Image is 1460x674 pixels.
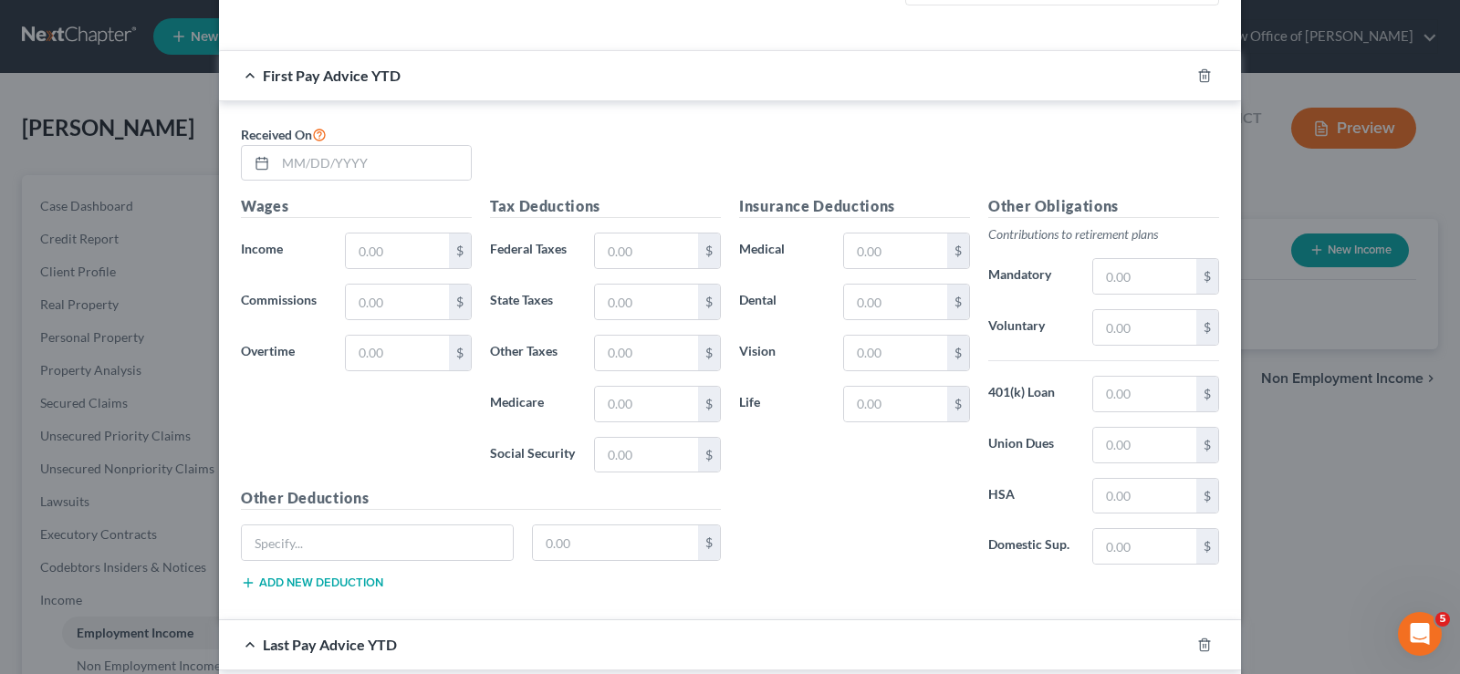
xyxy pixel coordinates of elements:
[232,335,336,371] label: Overtime
[481,335,585,371] label: Other Taxes
[1196,259,1218,294] div: $
[28,534,43,549] button: Emoji picker
[89,9,207,23] h1: [PERSON_NAME]
[947,285,969,319] div: $
[1196,479,1218,513] div: $
[1435,612,1450,627] span: 5
[263,67,401,84] span: First Pay Advice YTD
[730,233,834,269] label: Medical
[979,528,1083,565] label: Domestic Sup.
[595,438,698,472] input: 0.00
[29,199,285,324] div: The court has added a new Credit Counseling Field that we need to update upon filing. Please remo...
[276,146,471,181] input: MM/DD/YYYY
[232,284,336,320] label: Commissions
[979,478,1083,514] label: HSA
[89,23,170,41] p: Active 2h ago
[52,10,81,39] img: Profile image for Katie
[449,336,471,370] div: $
[698,285,720,319] div: $
[1093,479,1196,513] input: 0.00
[263,636,397,653] span: Last Pay Advice YTD
[286,7,320,42] button: Home
[320,7,353,40] div: Close
[979,427,1083,463] label: Union Dues
[739,195,970,218] h5: Insurance Deductions
[29,155,260,188] b: 🚨ATTN: [GEOGRAPHIC_DATA] of [US_STATE]
[481,233,585,269] label: Federal Taxes
[730,386,834,422] label: Life
[595,336,698,370] input: 0.00
[947,336,969,370] div: $
[988,195,1219,218] h5: Other Obligations
[844,233,947,268] input: 0.00
[346,336,449,370] input: 0.00
[12,7,47,42] button: go back
[1093,428,1196,462] input: 0.00
[449,233,471,268] div: $
[595,387,698,421] input: 0.00
[844,387,947,421] input: 0.00
[844,336,947,370] input: 0.00
[595,233,698,268] input: 0.00
[241,123,327,145] label: Received On
[730,335,834,371] label: Vision
[595,285,698,319] input: 0.00
[1093,529,1196,564] input: 0.00
[698,525,720,560] div: $
[1196,428,1218,462] div: $
[730,284,834,320] label: Dental
[533,525,699,560] input: 0.00
[1196,377,1218,411] div: $
[481,284,585,320] label: State Taxes
[16,496,349,527] textarea: Message…
[979,309,1083,346] label: Voluntary
[242,525,513,560] input: Specify...
[481,437,585,473] label: Social Security
[1196,529,1218,564] div: $
[15,143,350,375] div: Katie says…
[979,376,1083,412] label: 401(k) Loan
[698,336,720,370] div: $
[57,534,72,549] button: Gif picker
[313,527,342,556] button: Send a message…
[1398,612,1442,656] iframe: Intercom live chat
[346,233,449,268] input: 0.00
[698,387,720,421] div: $
[15,143,299,335] div: 🚨ATTN: [GEOGRAPHIC_DATA] of [US_STATE]The court has added a new Credit Counseling Field that we n...
[1093,310,1196,345] input: 0.00
[947,233,969,268] div: $
[844,285,947,319] input: 0.00
[87,534,101,549] button: Upload attachment
[698,438,720,472] div: $
[979,258,1083,295] label: Mandatory
[988,225,1219,244] p: Contributions to retirement plans
[449,285,471,319] div: $
[241,241,283,256] span: Income
[947,387,969,421] div: $
[490,195,721,218] h5: Tax Deductions
[241,575,383,590] button: Add new deduction
[29,338,183,349] div: [PERSON_NAME] • 23m ago
[346,285,449,319] input: 0.00
[481,386,585,422] label: Medicare
[1196,310,1218,345] div: $
[1093,377,1196,411] input: 0.00
[241,487,721,510] h5: Other Deductions
[116,534,130,549] button: Start recording
[698,233,720,268] div: $
[1093,259,1196,294] input: 0.00
[241,195,472,218] h5: Wages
